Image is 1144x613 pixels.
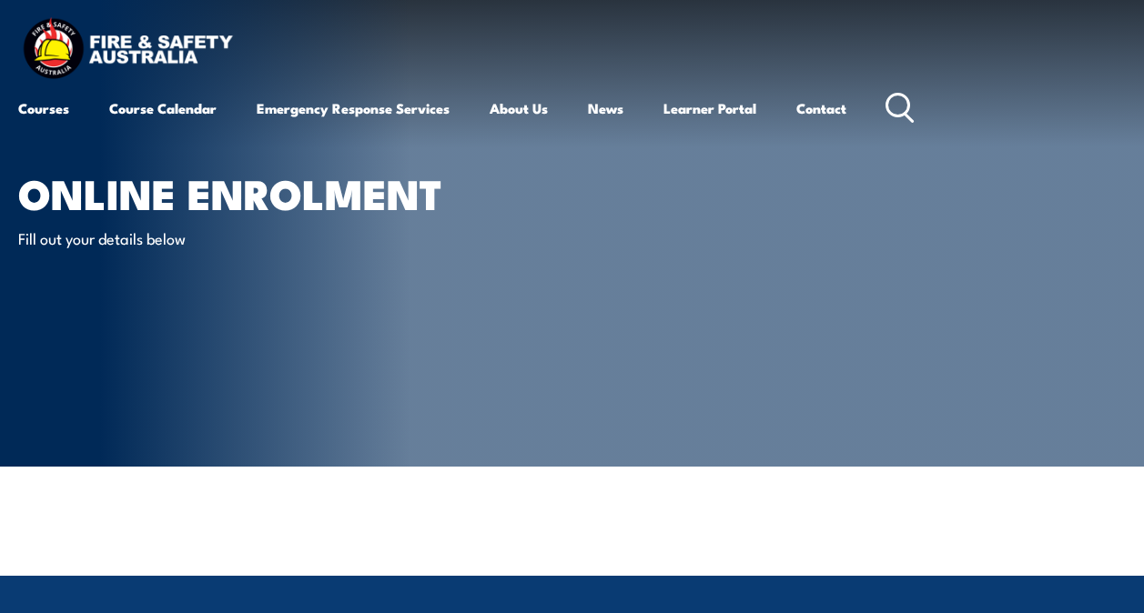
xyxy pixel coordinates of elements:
h1: Online Enrolment [18,175,468,210]
a: Courses [18,86,69,130]
a: Learner Portal [663,86,756,130]
a: Emergency Response Services [257,86,450,130]
a: About Us [490,86,548,130]
a: Contact [796,86,846,130]
a: Course Calendar [109,86,217,130]
a: News [588,86,623,130]
p: Fill out your details below [18,227,350,248]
